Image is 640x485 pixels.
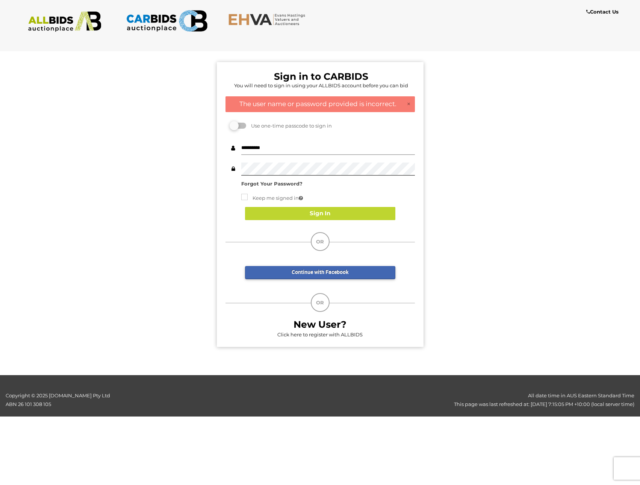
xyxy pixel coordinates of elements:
a: Click here to register with ALLBIDS [277,331,363,338]
a: Continue with Facebook [245,266,395,279]
img: ALLBIDS.com.au [24,11,106,32]
a: × [407,100,411,108]
a: Contact Us [586,8,620,16]
b: Sign in to CARBIDS [274,71,368,82]
div: All date time in AUS Eastern Standard Time This page was last refreshed at: [DATE] 7:15:05 PM +10... [160,391,640,409]
span: Use one-time passcode to sign in [247,123,332,129]
label: Keep me signed in [241,194,303,202]
div: OR [311,293,330,312]
a: Forgot Your Password? [241,181,303,187]
h4: The user name or password provided is incorrect. [230,100,411,108]
b: New User? [294,319,346,330]
img: CARBIDS.com.au [126,8,207,34]
button: Sign In [245,207,395,220]
div: OR [311,232,330,251]
h5: You will need to sign in using your ALLBIDS account before you can bid [227,83,415,88]
b: Contact Us [586,9,619,15]
img: EHVA.com.au [228,13,310,26]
